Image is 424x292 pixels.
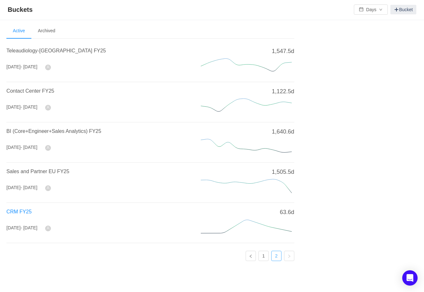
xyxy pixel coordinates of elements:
a: Sales and Partner EU FY25 [6,169,69,174]
a: CRM FY25 [6,209,32,214]
a: BI (Core+Engineer+Sales Analytics) FY25 [6,128,101,134]
li: 2 [271,251,281,261]
div: [DATE] [6,64,37,70]
button: icon: calendarDaysicon: down [354,4,388,15]
i: icon: user [46,65,50,69]
span: 63.6d [280,208,294,217]
span: - [DATE] [20,104,37,110]
span: - [DATE] [20,185,37,190]
span: - [DATE] [20,64,37,69]
a: 2 [272,251,281,261]
div: [DATE] [6,225,37,231]
a: Teleaudiology-[GEOGRAPHIC_DATA] FY25 [6,48,106,53]
span: 1,640.6d [272,127,294,136]
span: 1,505.5d [272,168,294,176]
a: 1 [259,251,268,261]
li: 1 [258,251,269,261]
div: [DATE] [6,104,37,111]
span: 1,547.5d [272,47,294,56]
li: Previous Page [246,251,256,261]
span: - [DATE] [20,225,37,230]
span: - [DATE] [20,145,37,150]
div: [DATE] [6,144,37,151]
i: icon: user [46,146,50,149]
i: icon: user [46,227,50,230]
i: icon: user [46,106,50,109]
span: 1,122.5d [272,87,294,96]
a: Bucket [390,5,416,14]
i: icon: right [287,254,291,258]
li: Next Page [284,251,294,261]
li: Active [6,23,31,39]
div: [DATE] [6,184,37,191]
div: Open Intercom Messenger [402,270,418,286]
i: icon: left [249,254,253,258]
a: Contact Center FY25 [6,88,54,94]
span: Buckets [8,4,37,15]
i: icon: user [46,186,50,189]
li: Archived [31,23,61,39]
